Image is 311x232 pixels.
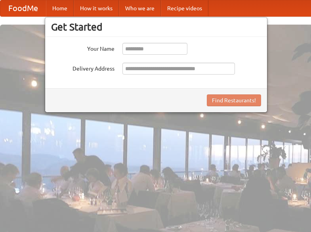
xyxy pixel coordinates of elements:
[0,0,46,16] a: FoodMe
[51,43,114,53] label: Your Name
[46,0,74,16] a: Home
[74,0,119,16] a: How it works
[51,63,114,73] label: Delivery Address
[207,94,261,106] button: Find Restaurants!
[161,0,208,16] a: Recipe videos
[51,21,261,33] h3: Get Started
[119,0,161,16] a: Who we are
